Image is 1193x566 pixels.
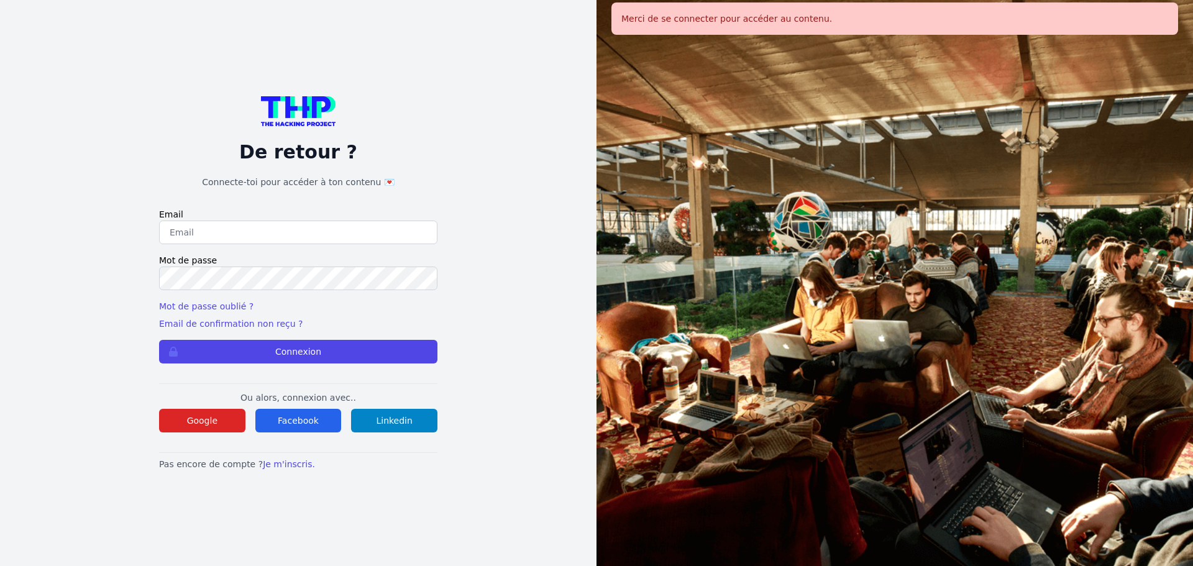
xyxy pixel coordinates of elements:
button: Facebook [255,409,342,432]
button: Connexion [159,340,437,363]
h1: Connecte-toi pour accéder à ton contenu 💌 [159,176,437,188]
a: Mot de passe oublié ? [159,301,254,311]
p: De retour ? [159,141,437,163]
a: Email de confirmation non reçu ? [159,319,303,329]
input: Email [159,221,437,244]
label: Mot de passe [159,254,437,267]
label: Email [159,208,437,221]
button: Google [159,409,245,432]
img: logo [261,96,336,126]
a: Je m'inscris. [263,459,315,469]
p: Pas encore de compte ? [159,458,437,470]
div: Merci de se connecter pour accéder au contenu. [611,2,1178,35]
button: Linkedin [351,409,437,432]
p: Ou alors, connexion avec.. [159,391,437,404]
